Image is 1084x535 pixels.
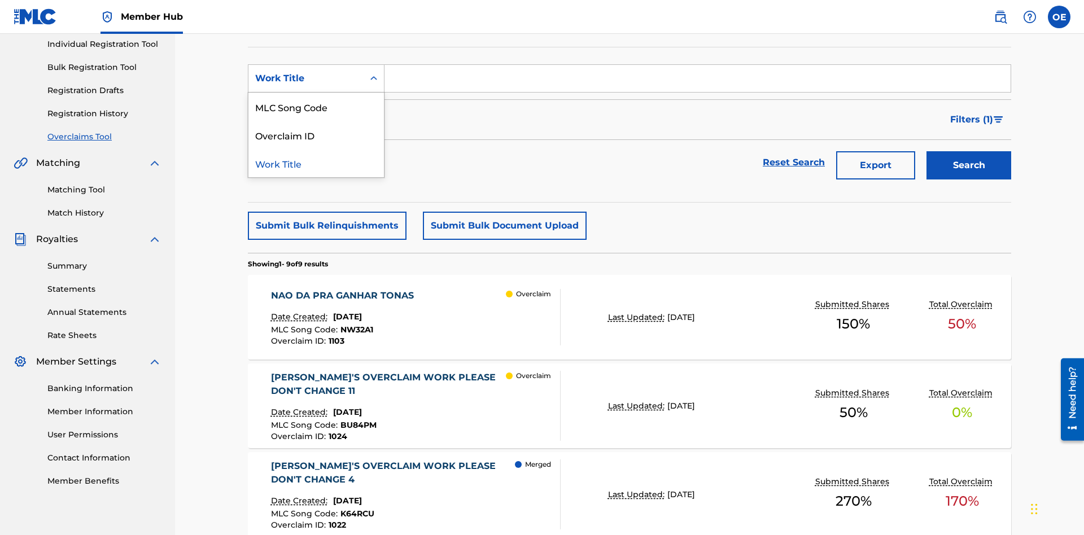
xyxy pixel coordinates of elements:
span: Royalties [36,233,78,246]
a: Rate Sheets [47,330,161,341]
div: Help [1019,6,1041,28]
img: Top Rightsholder [100,10,114,24]
button: Filters (1) [943,106,1011,134]
span: MLC Song Code : [271,420,340,430]
p: Total Overclaim [929,476,995,488]
a: Contact Information [47,452,161,464]
p: Last Updated: [608,489,667,501]
div: [PERSON_NAME]'S OVERCLAIM WORK PLEASE DON'T CHANGE 11 [271,371,506,398]
a: Annual Statements [47,306,161,318]
span: 50 % [948,314,976,334]
a: Bulk Registration Tool [47,62,161,73]
p: Overclaim [516,289,551,299]
p: Last Updated: [608,400,667,412]
form: Search Form [248,64,1011,185]
a: Overclaims Tool [47,131,161,143]
span: [DATE] [333,407,362,417]
a: Member Information [47,406,161,418]
span: 1022 [329,520,346,530]
div: User Menu [1048,6,1070,28]
div: [PERSON_NAME]'S OVERCLAIM WORK PLEASE DON'T CHANGE 4 [271,459,515,486]
span: 150 % [837,314,870,334]
span: BU84PM [340,420,377,430]
p: Total Overclaim [929,387,995,399]
p: Total Overclaim [929,299,995,310]
a: User Permissions [47,429,161,441]
p: Date Created: [271,406,330,418]
span: MLC Song Code : [271,508,340,519]
a: Match History [47,207,161,219]
span: 1024 [329,431,347,441]
span: 0 % [952,402,972,423]
span: 270 % [836,491,872,511]
a: [PERSON_NAME]'S OVERCLAIM WORK PLEASE DON'T CHANGE 11Date Created:[DATE]MLC Song Code:BU84PMOverc... [248,363,1011,448]
a: Summary [47,260,161,272]
p: Last Updated: [608,312,667,323]
a: NAO DA PRA GANHAR TONASDate Created:[DATE]MLC Song Code:NW32A1Overclaim ID:1103 OverclaimLast Upd... [248,275,1011,359]
img: expand [148,156,161,170]
span: MLC Song Code : [271,324,340,335]
img: filter [994,116,1003,123]
span: 50 % [840,402,868,423]
img: search [994,10,1007,24]
span: 170 % [946,491,979,511]
a: Individual Registration Tool [47,38,161,50]
span: [DATE] [667,401,695,411]
span: Member Settings [36,355,116,369]
p: Merged [525,459,551,470]
button: Submit Bulk Document Upload [423,212,587,240]
a: Registration History [47,108,161,120]
img: Royalties [14,233,27,246]
div: Overclaim ID [248,121,384,149]
a: Matching Tool [47,184,161,196]
span: Overclaim ID : [271,336,329,346]
img: Member Settings [14,355,27,369]
p: Submitted Shares [815,476,892,488]
span: [DATE] [667,489,695,499]
button: Export [836,151,915,179]
a: Registration Drafts [47,85,161,97]
span: Filters ( 1 ) [950,113,993,126]
div: Work Title [255,72,357,85]
button: Search [926,151,1011,179]
iframe: Resource Center [1052,354,1084,446]
div: NAO DA PRA GANHAR TONAS [271,289,419,302]
img: expand [148,233,161,246]
p: Submitted Shares [815,387,892,399]
span: [DATE] [333,495,362,506]
a: Public Search [989,6,1012,28]
span: [DATE] [667,312,695,322]
button: Submit Bulk Relinquishments [248,212,406,240]
span: Member Hub [121,10,183,23]
span: K64RCU [340,508,374,519]
span: Overclaim ID : [271,431,329,441]
span: NW32A1 [340,324,373,335]
p: Date Created: [271,495,330,507]
img: expand [148,355,161,369]
div: Drag [1031,492,1038,526]
p: Showing 1 - 9 of 9 results [248,259,328,269]
div: Work Title [248,149,384,177]
img: Matching [14,156,28,170]
iframe: Chat Widget [1028,481,1084,535]
a: Banking Information [47,383,161,394]
p: Submitted Shares [815,299,892,310]
div: MLC Song Code [248,93,384,121]
img: MLC Logo [14,8,57,25]
span: Overclaim ID : [271,520,329,530]
span: [DATE] [333,312,362,322]
a: Statements [47,283,161,295]
span: Matching [36,156,80,170]
p: Overclaim [516,371,551,381]
span: 1103 [329,336,344,346]
a: Reset Search [757,150,831,175]
img: help [1023,10,1037,24]
p: Date Created: [271,311,330,323]
a: Member Benefits [47,475,161,487]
